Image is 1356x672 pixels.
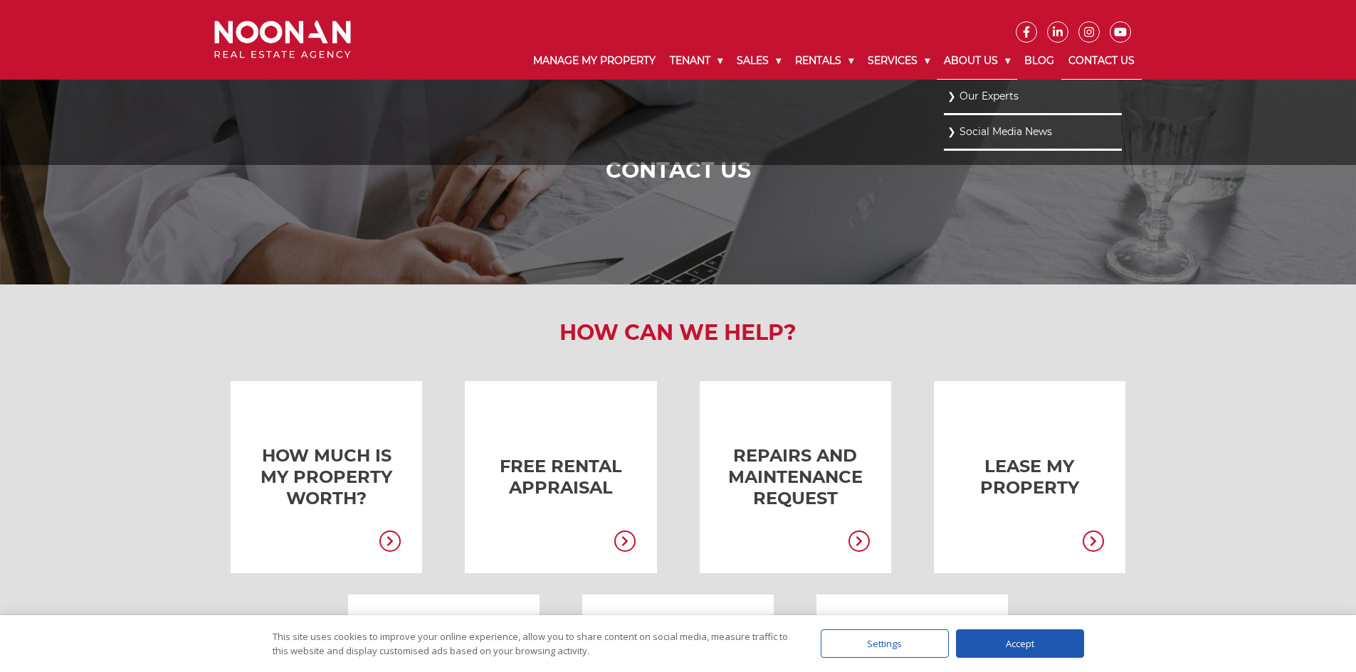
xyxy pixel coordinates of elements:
h2: How Can We Help? [204,320,1152,346]
a: About Us [937,43,1017,80]
div: Accept [956,629,1084,658]
h1: Contact Us [218,158,1138,183]
img: Noonan Real Estate Agency [214,21,351,58]
div: This site uses cookies to improve your online experience, allow you to share content on social me... [273,629,792,658]
a: Blog [1017,43,1061,79]
a: Manage My Property [526,43,663,79]
a: Services [861,43,937,79]
div: Settings [821,629,949,658]
a: Sales [730,43,788,79]
a: Rentals [788,43,861,79]
a: Social Media News [947,122,1118,142]
a: Our Experts [947,87,1118,106]
a: Tenant [663,43,730,79]
a: Contact Us [1061,43,1142,80]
